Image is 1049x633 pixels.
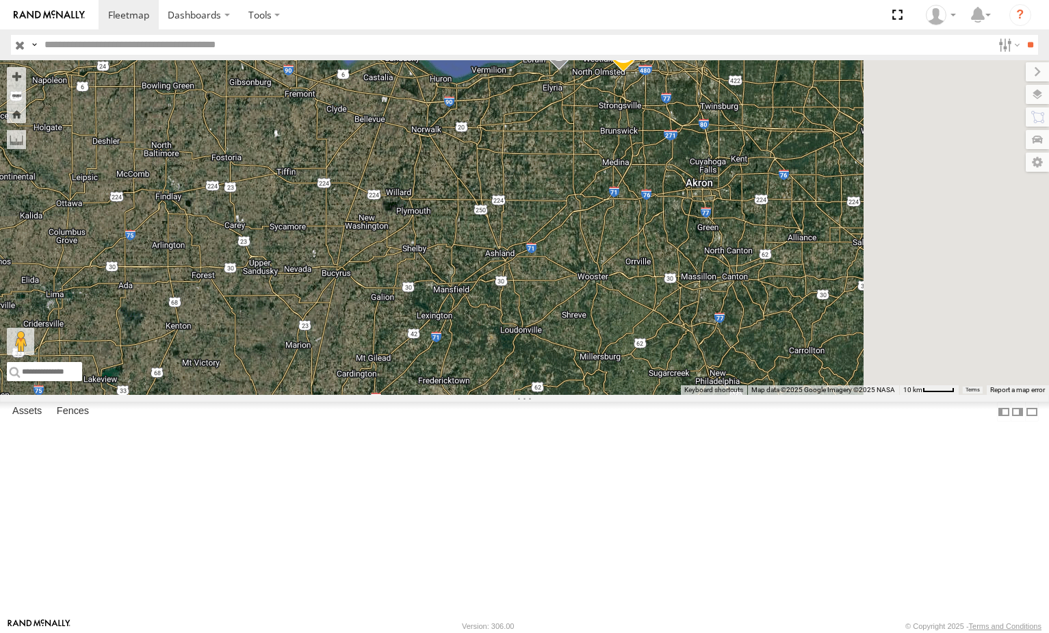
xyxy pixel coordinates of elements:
div: Version: 306.00 [462,622,514,630]
label: Fences [50,402,96,422]
label: Search Filter Options [993,35,1022,55]
label: Dock Summary Table to the Right [1011,402,1024,422]
a: Terms (opens in new tab) [966,387,980,393]
button: Zoom Home [7,105,26,123]
button: Drag Pegman onto the map to open Street View [7,328,34,355]
button: Zoom out [7,86,26,105]
label: Map Settings [1026,153,1049,172]
i: ? [1009,4,1031,26]
button: Zoom in [7,67,26,86]
label: Measure [7,130,26,149]
a: Report a map error [990,386,1045,393]
div: © Copyright 2025 - [905,622,1041,630]
button: Keyboard shortcuts [684,385,743,395]
button: Map Scale: 10 km per 43 pixels [899,385,959,395]
div: Paul Withrow [921,5,961,25]
label: Search Query [29,35,40,55]
a: Terms and Conditions [969,622,1041,630]
span: 10 km [903,386,922,393]
a: Visit our Website [8,619,70,633]
label: Hide Summary Table [1025,402,1039,422]
span: Map data ©2025 Google Imagery ©2025 NASA [751,386,895,393]
label: Dock Summary Table to the Left [997,402,1011,422]
img: rand-logo.svg [14,10,85,20]
label: Assets [5,402,49,422]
